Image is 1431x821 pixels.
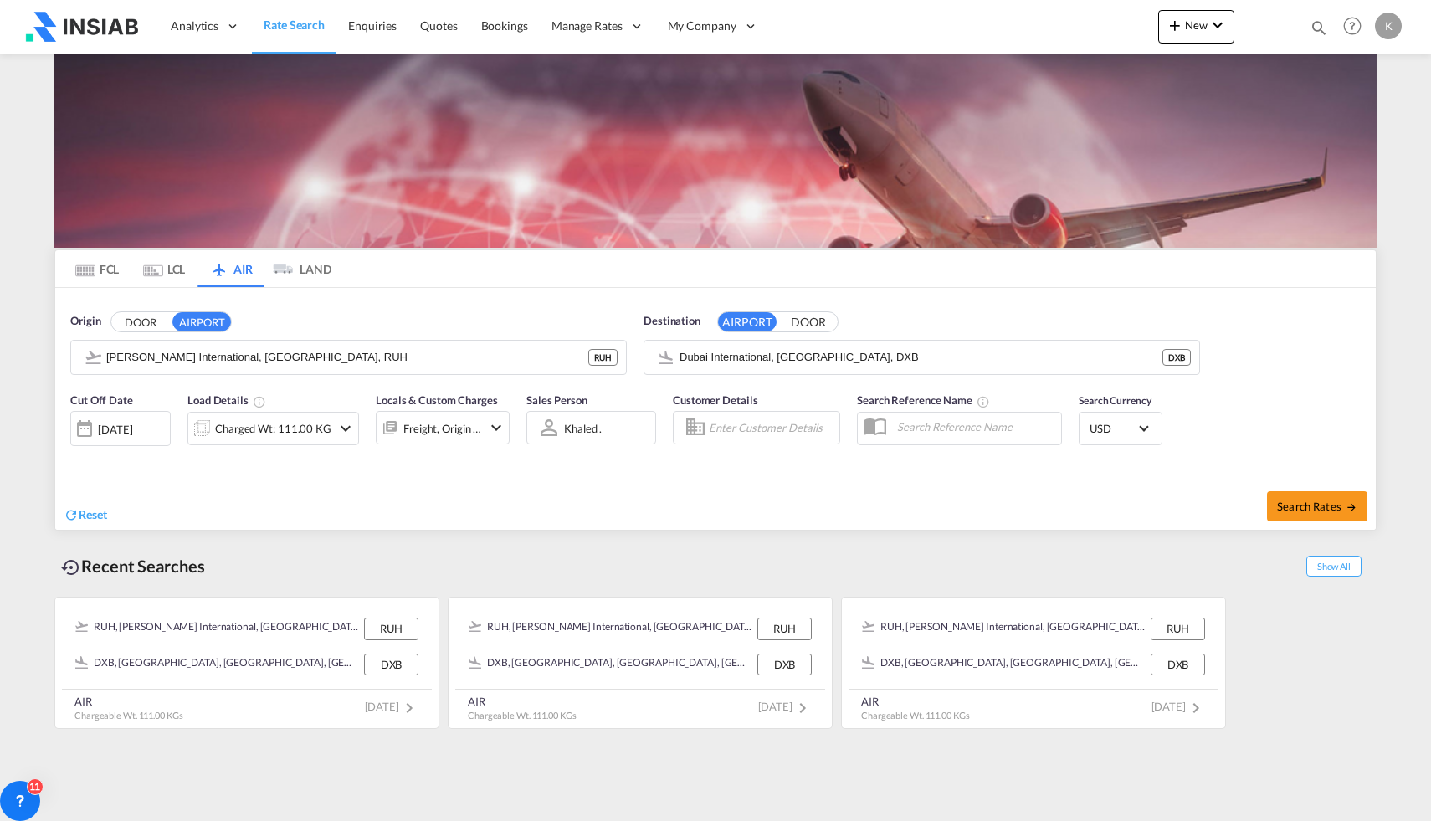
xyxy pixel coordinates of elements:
[668,18,736,34] span: My Company
[111,312,170,331] button: DOOR
[215,417,331,440] div: Charged Wt: 111.00 KG
[758,700,813,713] span: [DATE]
[1306,556,1362,577] span: Show All
[1090,421,1136,436] span: USD
[264,250,331,287] md-tab-item: LAND
[1375,13,1402,39] div: K
[79,507,107,521] span: Reset
[70,444,83,467] md-datepicker: Select
[74,694,183,709] div: AIR
[1151,618,1205,639] div: RUH
[54,54,1377,248] img: Airfreight+BACKGROUD.png
[54,547,212,585] div: Recent Searches
[75,620,88,633] img: air_pod.svg
[862,654,1146,675] div: DXB, Dubai International, Dubai, United Arab Emirates, Middle East, Middle East
[481,18,528,33] span: Bookings
[1267,491,1367,521] button: Search Ratesicon-arrow-right
[187,393,266,407] span: Load Details
[403,417,482,440] div: Freight Origin Destination
[336,418,356,439] md-icon: icon-chevron-down
[468,710,577,721] span: Chargeable Wt. 111.00 KGs
[1310,18,1328,37] md-icon: icon-magnify
[792,698,813,718] md-icon: icon-chevron-right
[64,506,107,525] div: icon-refreshReset
[1151,654,1205,675] div: DXB
[64,250,131,287] md-tab-item: FCL
[1151,700,1206,713] span: [DATE]
[64,507,79,522] md-icon: icon-refresh
[209,259,229,272] md-icon: icon-airplane
[468,694,577,709] div: AIR
[564,422,602,435] div: Khaled .
[1162,349,1191,366] div: DXB
[376,393,498,407] span: Locals & Custom Charges
[1165,18,1228,32] span: New
[857,393,990,407] span: Search Reference Name
[757,618,812,639] div: RUH
[70,411,171,446] div: [DATE]
[75,618,360,639] div: RUH, King Khaled International, Riyadh, Saudi Arabia, Middle East, Middle East
[364,654,418,675] div: DXB
[25,8,138,45] img: 0ea05a20c6b511ef93588b618553d863.png
[71,341,626,374] md-input-container: King Khaled International, Riyadh, RUH
[171,18,218,34] span: Analytics
[187,412,359,445] div: Charged Wt: 111.00 KGicon-chevron-down
[709,415,834,440] input: Enter Customer Details
[1338,12,1375,42] div: Help
[70,313,100,330] span: Origin
[469,618,753,639] div: RUH, King Khaled International, Riyadh, Saudi Arabia, Middle East, Middle East
[55,288,1376,530] div: Origin DOOR AIRPORT King Khaled International, Riyadh, RUHDestination AIRPORT DOOR Dubai Internat...
[889,414,1061,439] input: Search Reference Name
[98,422,132,437] div: [DATE]
[70,393,133,407] span: Cut Off Date
[779,312,838,331] button: DOOR
[1079,394,1151,407] span: Search Currency
[1165,15,1185,35] md-icon: icon-plus 400-fg
[54,597,439,729] recent-search-card: RUH, [PERSON_NAME] International, [GEOGRAPHIC_DATA], [GEOGRAPHIC_DATA], [GEOGRAPHIC_DATA], [GEOGR...
[1346,501,1357,513] md-icon: icon-arrow-right
[75,654,360,675] div: DXB, Dubai International, Dubai, United Arab Emirates, Middle East, Middle East
[1338,12,1367,40] span: Help
[526,393,587,407] span: Sales Person
[841,597,1226,729] recent-search-card: RUH, [PERSON_NAME] International, [GEOGRAPHIC_DATA], [GEOGRAPHIC_DATA], [GEOGRAPHIC_DATA], [GEOGR...
[253,395,266,408] md-icon: Chargeable Weight
[1186,698,1206,718] md-icon: icon-chevron-right
[106,345,588,370] input: Search by Airport
[264,18,325,32] span: Rate Search
[588,349,618,366] div: RUH
[680,345,1162,370] input: Search by Airport
[61,557,81,577] md-icon: icon-backup-restore
[1277,500,1357,513] span: Search Rates
[348,18,397,33] span: Enquiries
[469,620,481,633] img: air_pod.svg
[448,597,833,729] recent-search-card: RUH, [PERSON_NAME] International, [GEOGRAPHIC_DATA], [GEOGRAPHIC_DATA], [GEOGRAPHIC_DATA], [GEOGR...
[644,313,700,330] span: Destination
[562,416,624,440] md-select: Sales Person: Khaled .
[420,18,457,33] span: Quotes
[861,710,970,721] span: Chargeable Wt. 111.00 KGs
[64,250,331,287] md-pagination-wrapper: Use the left and right arrow keys to navigate between tabs
[131,250,197,287] md-tab-item: LCL
[1158,10,1234,44] button: icon-plus 400-fgNewicon-chevron-down
[74,710,183,721] span: Chargeable Wt. 111.00 KGs
[197,250,264,287] md-tab-item: AIR
[861,694,970,709] div: AIR
[1310,18,1328,44] div: icon-magnify
[718,312,777,331] button: AIRPORT
[977,395,990,408] md-icon: Your search will be saved by the below given name
[486,418,506,438] md-icon: icon-chevron-down
[469,656,481,669] img: air_pol.svg
[75,656,88,669] img: air_pol.svg
[1208,15,1228,35] md-icon: icon-chevron-down
[399,698,419,718] md-icon: icon-chevron-right
[376,411,510,444] div: Freight Origin Destinationicon-chevron-down
[862,656,874,669] img: air_pol.svg
[644,341,1199,374] md-input-container: Dubai International, Dubai, DXB
[1088,416,1153,440] md-select: Select Currency: $ USDUnited States Dollar
[673,393,757,407] span: Customer Details
[469,654,753,675] div: DXB, Dubai International, Dubai, United Arab Emirates, Middle East, Middle East
[757,654,812,675] div: DXB
[364,618,418,639] div: RUH
[862,618,1146,639] div: RUH, King Khaled International, Riyadh, Saudi Arabia, Middle East, Middle East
